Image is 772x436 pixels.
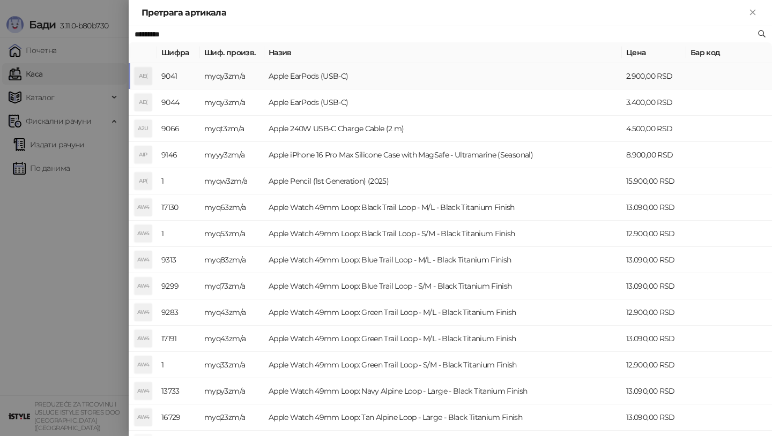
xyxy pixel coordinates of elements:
[622,142,686,168] td: 8.900,00 RSD
[264,378,622,404] td: Apple Watch 49mm Loop: Navy Alpine Loop - Large - Black Titanium Finish
[157,404,200,431] td: 16729
[135,120,152,137] div: A2U
[135,67,152,85] div: AE(
[686,42,772,63] th: Бар код
[157,63,200,89] td: 9041
[157,89,200,116] td: 9044
[622,116,686,142] td: 4.500,00 RSD
[622,352,686,378] td: 12.900,00 RSD
[135,304,152,321] div: AW4
[200,89,264,116] td: myqy3zm/a
[264,247,622,273] td: Apple Watch 49mm Loop: Blue Trail Loop - M/L - Black Titanium Finish
[157,273,200,299] td: 9299
[264,89,622,116] td: Apple EarPods (USB-C)
[135,382,152,400] div: AW4
[264,168,622,194] td: Apple Pencil (1st Generation) (2025)
[157,142,200,168] td: 9146
[264,116,622,142] td: Apple 240W USB-C Charge Cable (2 m)
[200,63,264,89] td: myqy3zm/a
[157,299,200,326] td: 9283
[622,63,686,89] td: 2.900,00 RSD
[622,89,686,116] td: 3.400,00 RSD
[622,378,686,404] td: 13.090,00 RSD
[157,352,200,378] td: 1
[135,172,152,190] div: AP(
[157,168,200,194] td: 1
[200,273,264,299] td: myq73zm/a
[200,378,264,404] td: mypy3zm/a
[622,194,686,221] td: 13.090,00 RSD
[622,273,686,299] td: 13.090,00 RSD
[157,42,200,63] th: Шифра
[264,299,622,326] td: Apple Watch 49mm Loop: Green Trail Loop - M/L - Black Titanium Finish
[135,251,152,268] div: AW4
[264,326,622,352] td: Apple Watch 49mm Loop: Green Trail Loop - M/L - Black Titanium Finish
[157,378,200,404] td: 13733
[157,247,200,273] td: 9313
[135,225,152,242] div: AW4
[200,116,264,142] td: myqt3zm/a
[157,221,200,247] td: 1
[200,299,264,326] td: myq43zm/a
[200,247,264,273] td: myq83zm/a
[622,42,686,63] th: Цена
[135,409,152,426] div: AW4
[135,199,152,216] div: AW4
[200,142,264,168] td: myyy3zm/a
[746,6,759,19] button: Close
[135,94,152,111] div: AE(
[264,404,622,431] td: Apple Watch 49mm Loop: Tan Alpine Loop - Large - Black Titanium Finish
[157,194,200,221] td: 17130
[200,168,264,194] td: myqw3zm/a
[135,330,152,347] div: AW4
[157,326,200,352] td: 17191
[264,273,622,299] td: Apple Watch 49mm Loop: Blue Trail Loop - S/M - Black Titanium Finish
[135,146,152,163] div: AIP
[264,142,622,168] td: Apple iPhone 16 Pro Max Silicone Case with MagSafe - Ultramarine (Seasonal)
[264,221,622,247] td: Apple Watch 49mm Loop: Black Trail Loop - S/M - Black Titanium Finish
[157,116,200,142] td: 9066
[622,247,686,273] td: 13.090,00 RSD
[622,221,686,247] td: 12.900,00 RSD
[200,42,264,63] th: Шиф. произв.
[200,326,264,352] td: myq43zm/a
[264,42,622,63] th: Назив
[135,356,152,373] div: AW4
[135,277,152,295] div: AW4
[264,194,622,221] td: Apple Watch 49mm Loop: Black Trail Loop - M/L - Black Titanium Finish
[142,6,746,19] div: Претрага артикала
[622,168,686,194] td: 15.900,00 RSD
[622,326,686,352] td: 13.090,00 RSD
[622,299,686,326] td: 12.900,00 RSD
[622,404,686,431] td: 13.090,00 RSD
[264,352,622,378] td: Apple Watch 49mm Loop: Green Trail Loop - S/M - Black Titanium Finish
[200,404,264,431] td: myq23zm/a
[264,63,622,89] td: Apple EarPods (USB-C)
[200,352,264,378] td: myq33zm/a
[200,194,264,221] td: myq63zm/a
[200,221,264,247] td: myq53zm/a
